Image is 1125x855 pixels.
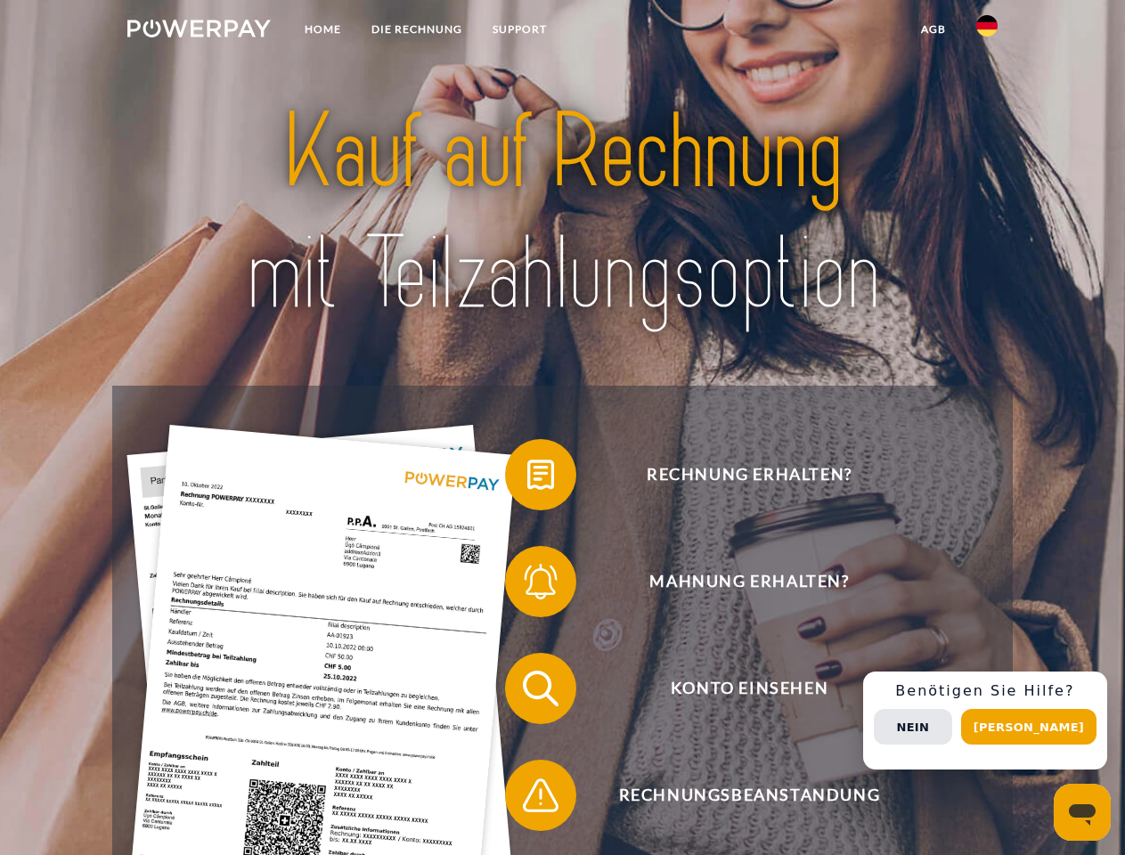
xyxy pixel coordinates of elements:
button: [PERSON_NAME] [961,709,1096,745]
span: Rechnung erhalten? [531,439,967,510]
h3: Benötigen Sie Hilfe? [874,682,1096,700]
span: Mahnung erhalten? [531,546,967,617]
img: logo-powerpay-white.svg [127,20,271,37]
button: Mahnung erhalten? [505,546,968,617]
iframe: Schaltfläche zum Öffnen des Messaging-Fensters [1054,784,1111,841]
a: SUPPORT [477,13,562,45]
span: Konto einsehen [531,653,967,724]
img: title-powerpay_de.svg [170,85,955,341]
a: Home [289,13,356,45]
img: qb_search.svg [518,666,563,711]
button: Rechnungsbeanstandung [505,760,968,831]
button: Nein [874,709,952,745]
button: Konto einsehen [505,653,968,724]
img: qb_bill.svg [518,452,563,497]
button: Rechnung erhalten? [505,439,968,510]
a: DIE RECHNUNG [356,13,477,45]
span: Rechnungsbeanstandung [531,760,967,831]
a: agb [906,13,961,45]
div: Schnellhilfe [863,672,1107,769]
img: qb_bell.svg [518,559,563,604]
img: de [976,15,998,37]
img: qb_warning.svg [518,773,563,818]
